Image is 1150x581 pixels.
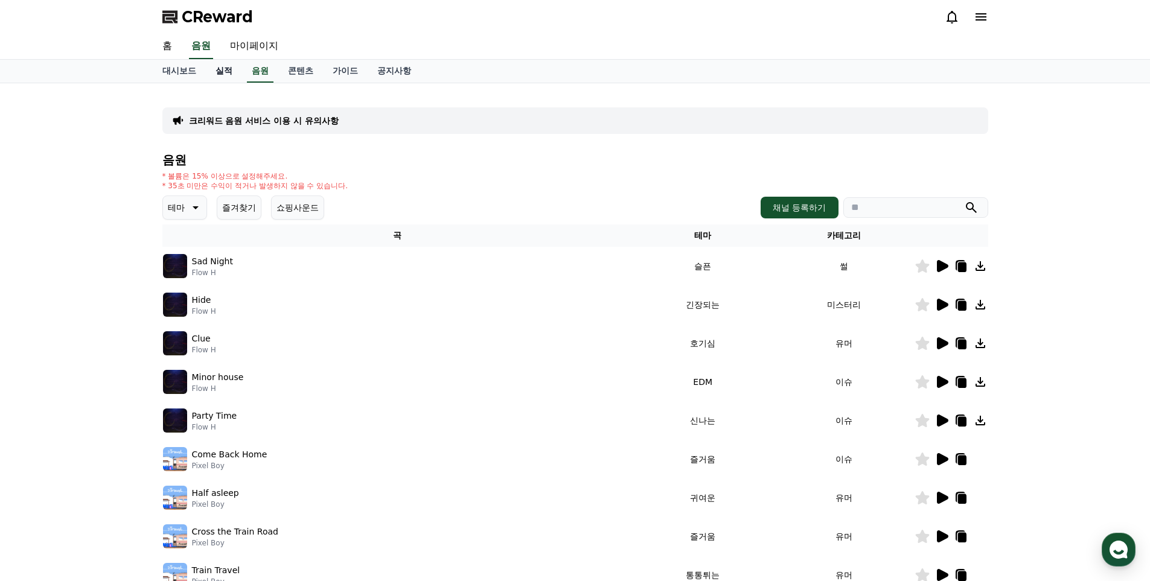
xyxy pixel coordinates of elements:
[632,401,773,440] td: 신나는
[773,224,915,247] th: 카테고리
[632,363,773,401] td: EDM
[162,153,988,167] h4: 음원
[168,199,185,216] p: 테마
[163,370,187,394] img: music
[632,324,773,363] td: 호기심
[163,408,187,433] img: music
[278,60,323,83] a: 콘텐츠
[192,525,278,538] p: Cross the Train Road
[271,195,324,220] button: 쇼핑사운드
[323,60,368,83] a: 가이드
[192,487,239,500] p: Half asleep
[153,34,182,59] a: 홈
[189,34,213,59] a: 음원
[632,440,773,478] td: 즐거움
[773,517,915,556] td: 유머
[773,285,915,324] td: 미스터리
[773,478,915,517] td: 유머
[192,345,216,355] p: Flow H
[192,268,233,278] p: Flow H
[773,401,915,440] td: 이슈
[162,181,348,191] p: * 35초 미만은 수익이 적거나 발생하지 않을 수 있습니다.
[38,401,45,410] span: 홈
[632,517,773,556] td: 즐거움
[632,224,773,247] th: 테마
[153,60,206,83] a: 대시보드
[773,363,915,401] td: 이슈
[192,384,244,393] p: Flow H
[220,34,288,59] a: 마이페이지
[192,294,211,306] p: Hide
[247,60,273,83] a: 음원
[632,478,773,517] td: 귀여운
[162,224,633,247] th: 곡
[162,7,253,27] a: CReward
[110,401,125,411] span: 대화
[192,410,237,422] p: Party Time
[773,324,915,363] td: 유머
[192,422,237,432] p: Flow H
[163,331,187,355] img: music
[187,401,201,410] span: 설정
[192,255,233,268] p: Sad Night
[632,247,773,285] td: 슬픈
[192,306,216,316] p: Flow H
[632,285,773,324] td: 긴장되는
[163,486,187,510] img: music
[206,60,242,83] a: 실적
[163,447,187,471] img: music
[163,293,187,317] img: music
[163,254,187,278] img: music
[217,195,261,220] button: 즐겨찾기
[761,197,838,218] button: 채널 등록하기
[156,383,232,413] a: 설정
[4,383,80,413] a: 홈
[192,500,239,509] p: Pixel Boy
[80,383,156,413] a: 대화
[773,440,915,478] td: 이슈
[773,247,915,285] td: 썰
[163,524,187,548] img: music
[192,332,211,345] p: Clue
[162,195,207,220] button: 테마
[192,564,240,577] p: Train Travel
[192,461,267,471] p: Pixel Boy
[162,171,348,181] p: * 볼륨은 15% 이상으로 설정해주세요.
[368,60,421,83] a: 공지사항
[189,115,339,127] a: 크리워드 음원 서비스 이용 시 유의사항
[182,7,253,27] span: CReward
[192,538,278,548] p: Pixel Boy
[192,371,244,384] p: Minor house
[192,448,267,461] p: Come Back Home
